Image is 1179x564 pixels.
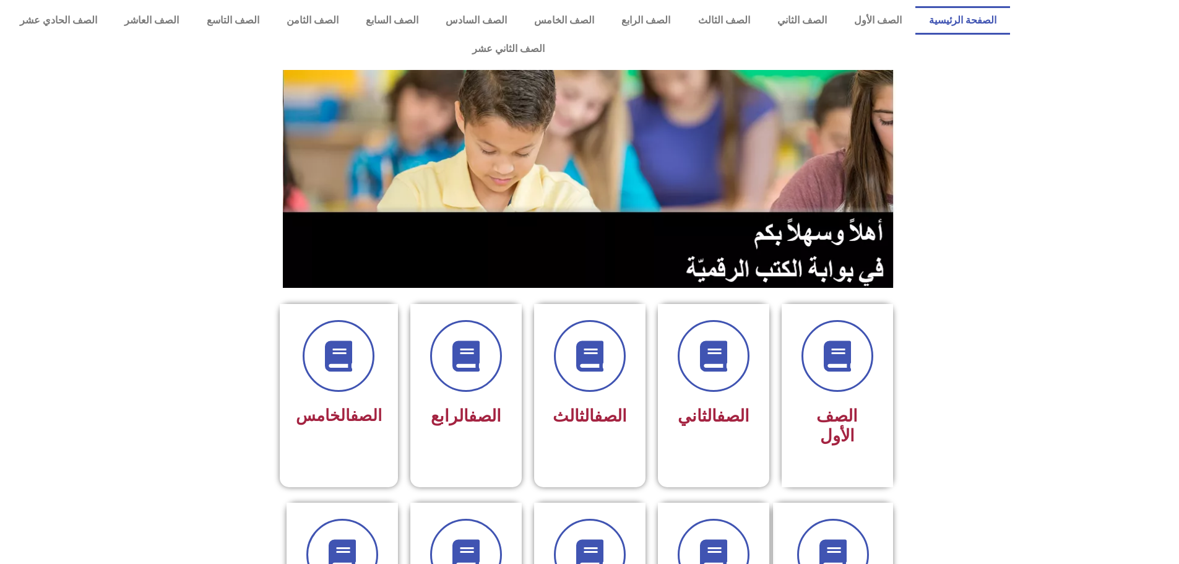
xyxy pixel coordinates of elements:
a: الصف [594,406,627,426]
a: الصف السابع [352,6,432,35]
span: الصف الأول [816,406,858,446]
a: الصف الحادي عشر [6,6,111,35]
a: الصف [469,406,501,426]
a: الصف الثاني [764,6,840,35]
a: الصف الثاني عشر [6,35,1010,63]
span: الثالث [553,406,627,426]
span: الثاني [678,406,749,426]
span: الرابع [431,406,501,426]
a: الصف الرابع [608,6,684,35]
span: الخامس [296,406,382,425]
a: الصف [717,406,749,426]
a: الصف السادس [432,6,520,35]
a: الصف الثالث [684,6,763,35]
a: الصف الخامس [520,6,608,35]
a: الصف [350,406,382,425]
a: الصف التاسع [192,6,272,35]
a: الصف الأول [840,6,915,35]
a: الصف الثامن [273,6,352,35]
a: الصفحة الرئيسية [915,6,1010,35]
a: الصف العاشر [111,6,192,35]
